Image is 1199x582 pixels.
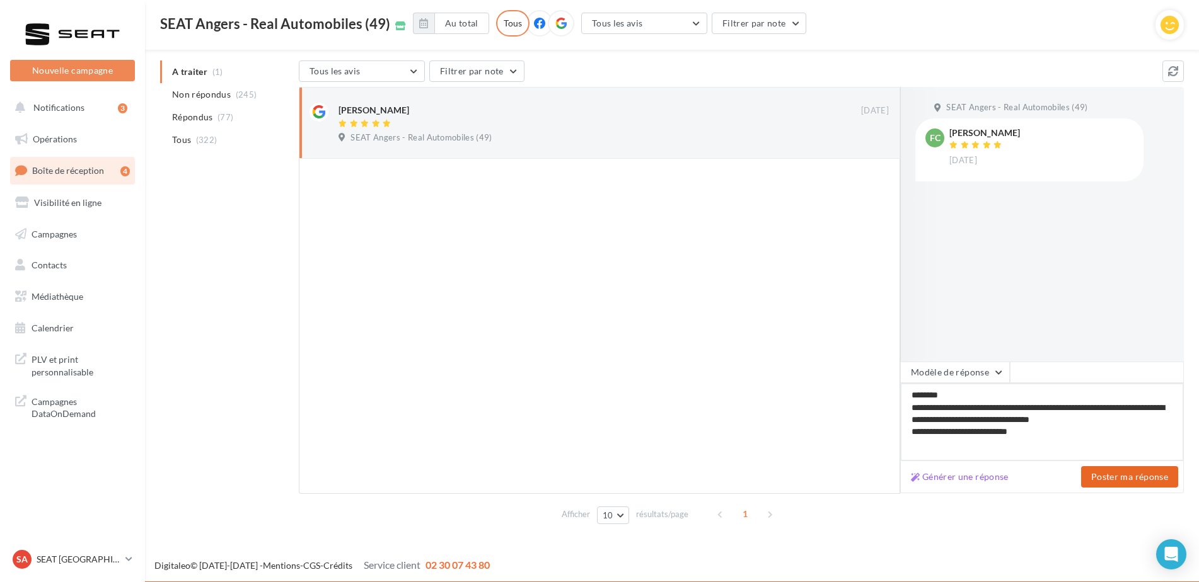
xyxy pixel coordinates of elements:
span: fC [930,132,941,144]
span: Tous les avis [592,18,643,28]
button: Filtrer par note [712,13,807,34]
a: Contacts [8,252,137,278]
span: © [DATE]-[DATE] - - - [154,560,490,571]
span: 10 [603,510,613,520]
button: Au total [413,13,489,34]
span: Campagnes DataOnDemand [32,393,130,420]
span: SEAT Angers - Real Automobiles (49) [160,17,390,31]
a: Visibilité en ligne [8,190,137,216]
a: Opérations [8,126,137,152]
a: CGS [303,560,320,571]
span: Répondus [172,111,213,123]
span: 02 30 07 43 80 [426,559,490,571]
span: Calendrier [32,322,74,333]
a: Digitaleo [154,560,190,571]
span: [DATE] [949,155,977,166]
span: Boîte de réception [32,165,104,176]
a: Campagnes DataOnDemand [8,388,137,425]
span: Non répondus [172,88,231,101]
button: Générer une réponse [906,469,1014,484]
a: Boîte de réception4 [8,157,137,184]
button: Notifications 3 [8,94,132,121]
a: Crédits [323,560,352,571]
a: Mentions [263,560,300,571]
div: Tous [496,10,530,37]
button: Tous les avis [581,13,707,34]
span: 1 [735,504,755,524]
span: Médiathèque [32,291,83,302]
div: [PERSON_NAME] [339,104,409,117]
button: 10 [597,506,629,524]
span: résultats/page [636,508,688,520]
span: Notifications [33,102,84,113]
div: 3 [118,103,127,113]
div: [PERSON_NAME] [949,128,1020,137]
span: SEAT Angers - Real Automobiles (49) [946,102,1087,113]
button: Filtrer par note [429,60,524,82]
button: Poster ma réponse [1081,466,1178,488]
button: Au total [434,13,489,34]
button: Modèle de réponse [900,362,1010,383]
span: (77) [217,112,233,122]
span: (322) [196,135,217,145]
span: Contacts [32,260,67,270]
span: (245) [236,89,257,100]
a: SA SEAT [GEOGRAPHIC_DATA] [10,547,135,571]
a: PLV et print personnalisable [8,346,137,383]
span: SA [16,553,28,566]
span: [DATE] [861,105,889,117]
span: Service client [364,559,420,571]
button: Nouvelle campagne [10,60,135,81]
button: Tous les avis [299,60,425,82]
span: Opérations [33,134,77,144]
span: Afficher [562,508,590,520]
span: Tous [172,134,191,146]
span: Visibilité en ligne [34,197,101,208]
span: PLV et print personnalisable [32,351,130,378]
a: Calendrier [8,315,137,341]
span: Tous les avis [310,66,361,76]
div: Open Intercom Messenger [1156,539,1186,569]
span: SEAT Angers - Real Automobiles (49) [350,132,492,144]
span: Campagnes [32,228,77,239]
a: Campagnes [8,221,137,248]
a: Médiathèque [8,283,137,310]
div: 4 [120,166,130,176]
p: SEAT [GEOGRAPHIC_DATA] [37,553,120,566]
